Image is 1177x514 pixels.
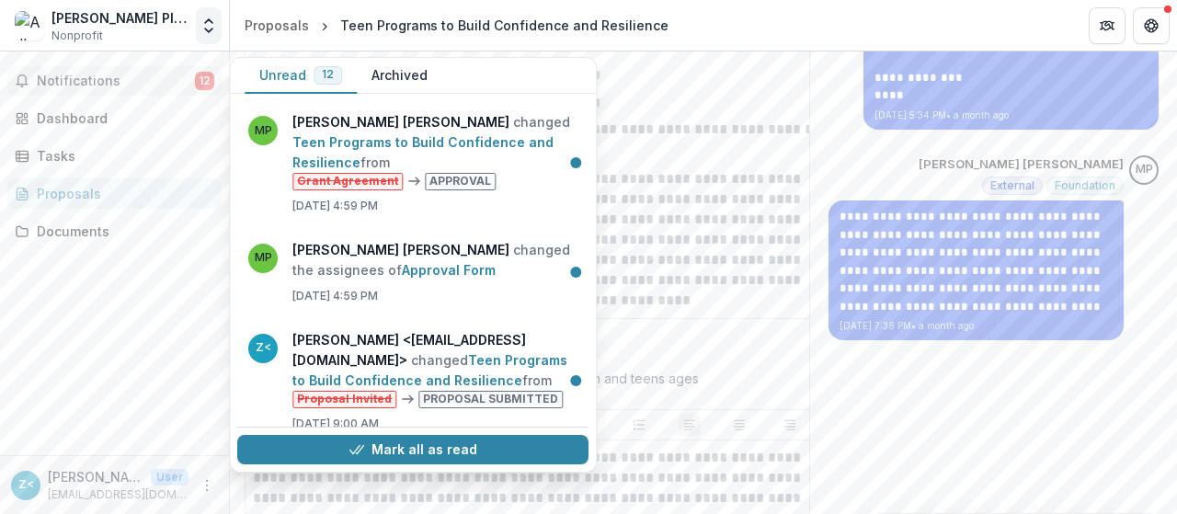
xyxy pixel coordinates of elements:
[51,8,189,28] div: [PERSON_NAME] Planetarium
[1133,7,1170,44] button: Get Help
[196,474,218,497] button: More
[37,222,207,241] div: Documents
[679,414,701,436] button: Align Left
[292,330,577,408] p: changed from
[1055,179,1115,192] span: Foundation
[628,414,650,436] button: Ordered List
[7,103,222,133] a: Dashboard
[779,414,801,436] button: Align Right
[18,479,34,491] div: Zoey Bergstrom <zbergstrom@adlerplanetarium.org>
[51,28,103,44] span: Nonprofit
[151,469,189,485] p: User
[37,184,207,203] div: Proposals
[340,16,668,35] div: Teen Programs to Build Confidence and Resilience
[237,435,588,464] button: Mark all as read
[292,134,554,170] a: Teen Programs to Build Confidence and Resilience
[48,467,143,486] p: [PERSON_NAME] <[EMAIL_ADDRESS][DOMAIN_NAME]>
[919,155,1124,174] p: [PERSON_NAME] [PERSON_NAME]
[402,262,496,278] a: Approval Form
[245,16,309,35] div: Proposals
[990,179,1034,192] span: External
[1136,164,1153,176] div: Marisch Perera
[7,66,222,96] button: Notifications12
[728,414,750,436] button: Align Center
[15,11,44,40] img: Adler Planetarium
[292,240,577,280] p: changed the assignees of
[37,146,207,166] div: Tasks
[1089,7,1126,44] button: Partners
[292,112,577,190] p: changed from
[322,68,334,81] span: 12
[196,7,222,44] button: Open entity switcher
[292,352,567,388] a: Teen Programs to Build Confidence and Resilience
[7,178,222,209] a: Proposals
[245,58,357,94] button: Unread
[7,216,222,246] a: Documents
[37,109,207,128] div: Dashboard
[357,58,442,94] button: Archived
[840,319,1113,333] p: [DATE] 7:38 PM • a month ago
[195,72,214,90] span: 12
[37,74,195,89] span: Notifications
[237,12,316,39] a: Proposals
[237,12,676,39] nav: breadcrumb
[874,109,1148,122] p: [DATE] 5:34 PM • a month ago
[48,486,189,503] p: [EMAIL_ADDRESS][DOMAIN_NAME]
[7,141,222,171] a: Tasks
